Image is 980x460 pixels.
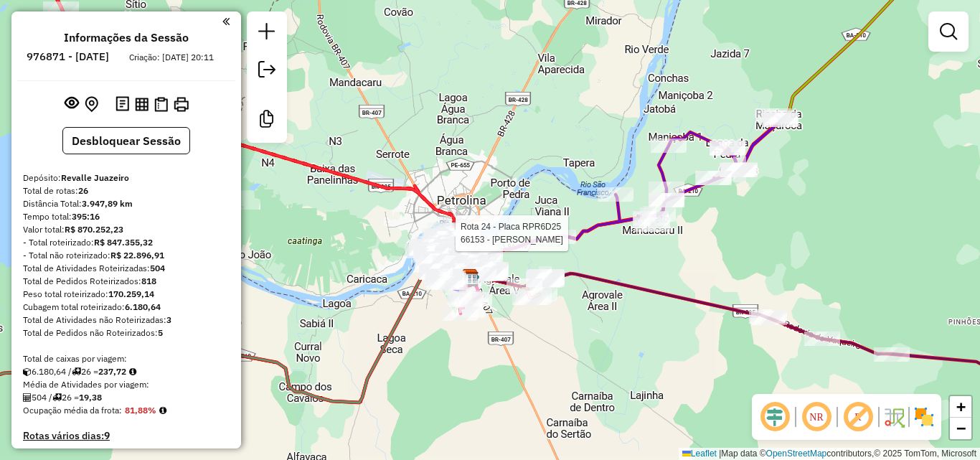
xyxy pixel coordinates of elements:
button: Exibir sessão original [62,93,82,116]
i: Cubagem total roteirizado [23,367,32,376]
span: Exibir rótulo [841,400,875,434]
i: Total de Atividades [23,393,32,402]
div: Total de Atividades Roteirizadas: [23,262,230,275]
span: − [956,419,966,437]
span: + [956,398,966,416]
strong: 9 [104,429,110,442]
i: Total de rotas [52,393,62,402]
strong: 5 [158,327,163,338]
div: Tempo total: [23,210,230,223]
button: Imprimir Rotas [171,94,192,115]
div: Criação: [DATE] 20:11 [123,51,220,64]
button: Centralizar mapa no depósito ou ponto de apoio [82,93,101,116]
div: Total de Pedidos Roteirizados: [23,275,230,288]
a: Leaflet [682,449,717,459]
button: Logs desbloquear sessão [113,93,132,116]
a: Zoom in [950,396,971,418]
h4: Informações da Sessão [64,31,189,44]
strong: 3 [166,314,171,325]
strong: 818 [141,276,156,286]
em: Média calculada utilizando a maior ocupação (%Peso ou %Cubagem) de cada rota da sessão. Rotas cro... [159,406,166,415]
button: Visualizar Romaneio [151,94,171,115]
strong: 6.180,64 [125,301,161,312]
strong: 395:16 [72,211,100,222]
div: - Total roteirizado: [23,236,230,249]
h4: Rotas vários dias: [23,430,230,442]
img: Revalle Juazeiro [461,268,479,287]
strong: 3.947,89 km [82,198,133,209]
a: Exportar sessão [253,55,281,88]
strong: R$ 847.355,32 [94,237,153,248]
div: 6.180,64 / 26 = [23,365,230,378]
div: Total de rotas: [23,184,230,197]
h6: 976871 - [DATE] [27,50,109,63]
strong: 170.259,14 [108,288,154,299]
span: Ocultar NR [799,400,834,434]
span: | [719,449,721,459]
div: Média de Atividades por viagem: [23,378,230,391]
button: Visualizar relatório de Roteirização [132,94,151,113]
div: Distância Total: [23,197,230,210]
div: Depósito: [23,172,230,184]
a: Exibir filtros [934,17,963,46]
a: Criar modelo [253,105,281,137]
i: Meta Caixas/viagem: 1,00 Diferença: 236,72 [129,367,136,376]
strong: R$ 22.896,91 [110,250,164,260]
img: Fluxo de ruas [882,405,905,428]
img: Exibir/Ocultar setores [913,405,936,428]
div: Map data © contributors,© 2025 TomTom, Microsoft [679,448,980,460]
h4: Clientes Priorizados NR: [23,448,230,460]
div: - Total não roteirizado: [23,249,230,262]
span: Ocupação média da frota: [23,405,122,416]
a: Nova sessão e pesquisa [253,17,281,50]
a: Zoom out [950,418,971,439]
strong: 237,72 [98,366,126,377]
div: 504 / 26 = [23,391,230,404]
a: OpenStreetMap [766,449,827,459]
a: Clique aqui para minimizar o painel [222,13,230,29]
div: Total de Atividades não Roteirizadas: [23,314,230,327]
strong: 26 [78,185,88,196]
span: Ocultar deslocamento [758,400,792,434]
button: Desbloquear Sessão [62,127,190,154]
strong: 0 [134,447,140,460]
strong: 504 [150,263,165,273]
strong: 81,88% [125,405,156,416]
strong: Revalle Juazeiro [61,172,129,183]
div: Peso total roteirizado: [23,288,230,301]
div: Valor total: [23,223,230,236]
div: Total de Pedidos não Roteirizados: [23,327,230,339]
div: Total de caixas por viagem: [23,352,230,365]
i: Total de rotas [72,367,81,376]
div: Cubagem total roteirizado: [23,301,230,314]
strong: 19,38 [79,392,102,403]
strong: R$ 870.252,23 [65,224,123,235]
